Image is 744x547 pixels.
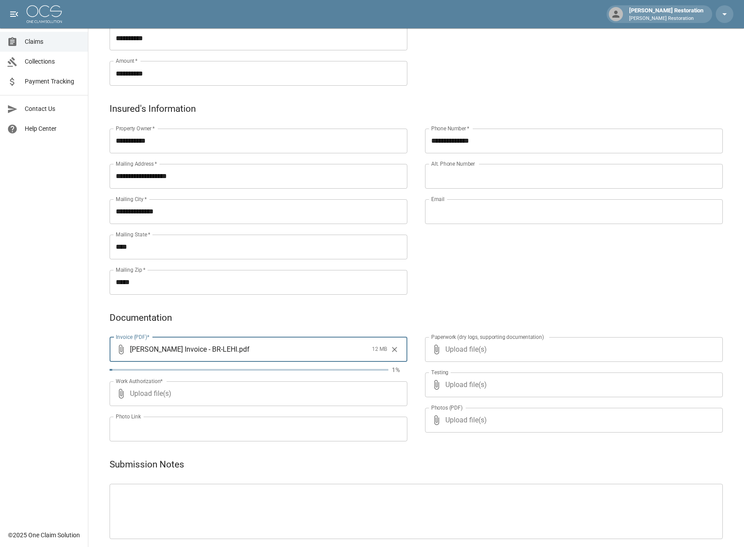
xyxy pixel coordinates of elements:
label: Mailing State [116,231,150,238]
label: Photo Link [116,413,141,420]
span: Contact Us [25,104,81,114]
label: Mailing Zip [116,266,146,273]
label: Mailing City [116,195,147,203]
p: [PERSON_NAME] Restoration [629,15,703,23]
label: Mailing Address [116,160,157,167]
span: Upload file(s) [445,372,699,397]
label: Testing [431,368,448,376]
div: © 2025 One Claim Solution [8,531,80,539]
img: ocs-logo-white-transparent.png [27,5,62,23]
span: Upload file(s) [445,337,699,362]
label: Work Authorization* [116,377,163,385]
span: 12 MB [372,345,387,354]
label: Property Owner [116,125,155,132]
span: Help Center [25,124,81,133]
span: Upload file(s) [130,381,383,406]
label: Amount [116,57,138,65]
span: Claims [25,37,81,46]
label: Paperwork (dry logs, supporting documentation) [431,333,544,341]
p: 1% [392,365,407,374]
div: [PERSON_NAME] Restoration [626,6,707,22]
span: Upload file(s) [445,408,699,433]
span: Collections [25,57,81,66]
button: open drawer [5,5,23,23]
button: Clear [388,343,401,356]
label: Email [431,195,444,203]
label: Invoice (PDF)* [116,333,150,341]
label: Photos (PDF) [431,404,463,411]
label: Phone Number [431,125,469,132]
span: Payment Tracking [25,77,81,86]
span: [PERSON_NAME] Invoice - BR-LEHI [130,344,237,354]
label: Alt. Phone Number [431,160,475,167]
span: . pdf [237,344,250,354]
